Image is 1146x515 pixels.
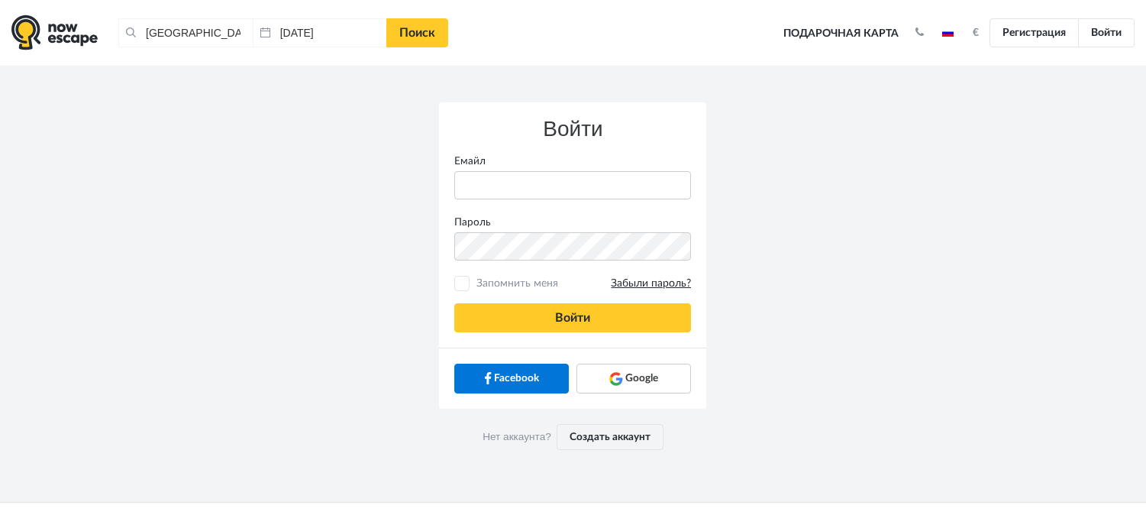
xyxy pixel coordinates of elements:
[118,18,253,47] input: Город или название квеста
[386,18,448,47] a: Поиск
[576,364,691,393] a: Google
[443,215,702,230] label: Пароль
[457,279,467,289] input: Запомнить меняЗабыли пароль?
[454,303,691,332] button: Войти
[778,17,904,50] a: Подарочная карта
[557,424,663,450] a: Создать аккаунт
[11,15,98,50] img: logo
[611,277,691,291] a: Забыли пароль?
[973,28,979,38] strong: €
[454,364,569,393] a: Facebook
[473,276,691,291] span: Запомнить меня
[439,409,706,465] div: Нет аккаунта?
[625,371,658,386] span: Google
[253,18,387,47] input: Дата
[494,371,539,386] span: Facebook
[965,25,986,40] button: €
[1078,18,1135,47] a: Войти
[942,29,954,37] img: ru.jpg
[443,154,702,169] label: Емайл
[989,18,1079,47] a: Регистрация
[454,118,691,141] h3: Войти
